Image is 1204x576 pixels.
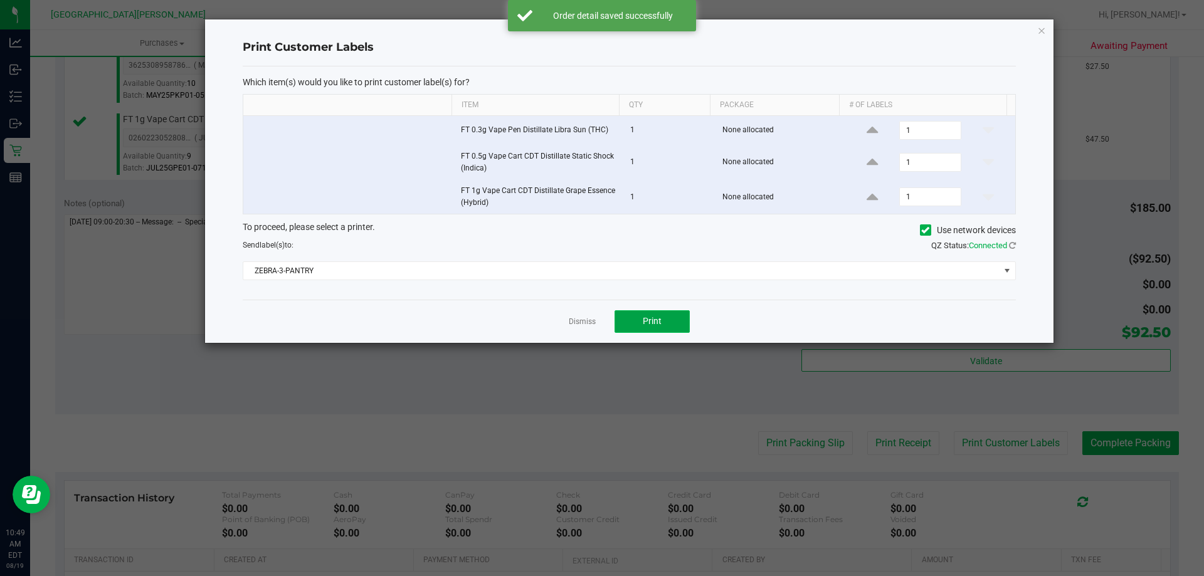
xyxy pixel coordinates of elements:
[260,241,285,249] span: label(s)
[451,95,619,116] th: Item
[715,116,846,145] td: None allocated
[233,221,1025,239] div: To proceed, please select a printer.
[619,95,710,116] th: Qty
[243,76,1016,88] p: Which item(s) would you like to print customer label(s) for?
[643,316,662,326] span: Print
[920,224,1016,237] label: Use network devices
[715,145,846,180] td: None allocated
[569,317,596,327] a: Dismiss
[539,9,687,22] div: Order detail saved successfully
[243,262,1000,280] span: ZEBRA-3-PANTRY
[453,145,623,180] td: FT 0.5g Vape Cart CDT Distillate Static Shock (Indica)
[243,39,1016,56] h4: Print Customer Labels
[623,116,715,145] td: 1
[13,476,50,513] iframe: Resource center
[839,95,1006,116] th: # of labels
[969,241,1007,250] span: Connected
[715,180,846,214] td: None allocated
[931,241,1016,250] span: QZ Status:
[615,310,690,333] button: Print
[243,241,293,249] span: Send to:
[623,145,715,180] td: 1
[453,116,623,145] td: FT 0.3g Vape Pen Distillate Libra Sun (THC)
[453,180,623,214] td: FT 1g Vape Cart CDT Distillate Grape Essence (Hybrid)
[623,180,715,214] td: 1
[710,95,839,116] th: Package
